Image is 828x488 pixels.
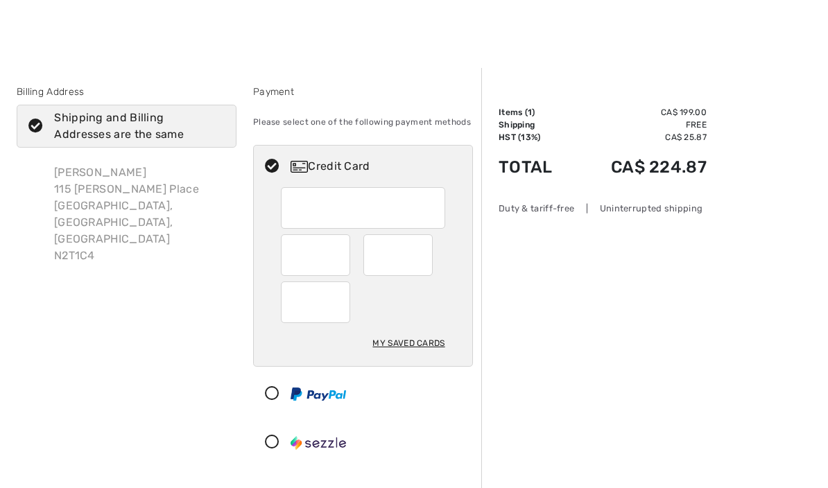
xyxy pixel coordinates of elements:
div: My Saved Cards [372,331,445,355]
div: Please select one of the following payment methods [253,105,473,139]
td: Items ( ) [499,106,573,119]
img: Sezzle [291,436,346,450]
td: HST (13%) [499,131,573,143]
div: Billing Address [17,85,236,99]
div: Shipping and Billing Addresses are the same [54,110,216,143]
td: CA$ 224.87 [573,143,707,191]
span: 1 [528,107,532,117]
div: [PERSON_NAME] 115 [PERSON_NAME] Place [GEOGRAPHIC_DATA], [GEOGRAPHIC_DATA], [GEOGRAPHIC_DATA] N2T1C4 [43,153,236,275]
iframe: Secure Credit Card Frame - Expiration Month [292,239,341,271]
iframe: Secure Credit Card Frame - Credit Card Number [292,192,435,224]
img: PayPal [291,387,346,401]
div: Credit Card [291,158,463,175]
td: Total [499,143,573,191]
td: CA$ 25.87 [573,131,707,143]
td: CA$ 199.00 [573,106,707,119]
img: Credit Card [291,161,308,173]
div: Duty & tariff-free | Uninterrupted shipping [499,202,707,215]
iframe: Secure Credit Card Frame - CVV [292,286,341,318]
iframe: Secure Credit Card Frame - Expiration Year [374,239,424,271]
td: Free [573,119,707,131]
td: Shipping [499,119,573,131]
div: Payment [253,85,473,99]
